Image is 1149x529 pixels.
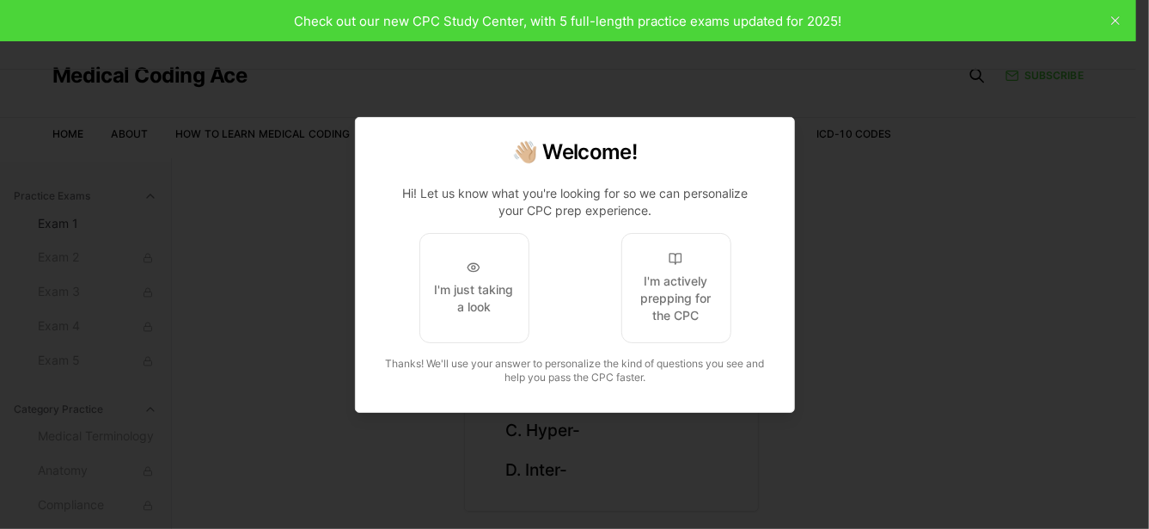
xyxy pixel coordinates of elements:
h2: 👋🏼 Welcome! [376,138,773,166]
button: I'm actively prepping for the CPC [620,233,730,343]
button: I'm just taking a look [419,233,529,343]
p: Hi! Let us know what you're looking for so we can personalize your CPC prep experience. [390,185,760,219]
span: Thanks! We'll use your answer to personalize the kind of questions you see and help you pass the ... [385,357,764,384]
div: I'm actively prepping for the CPC [635,273,716,324]
div: I'm just taking a look [433,281,514,316]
